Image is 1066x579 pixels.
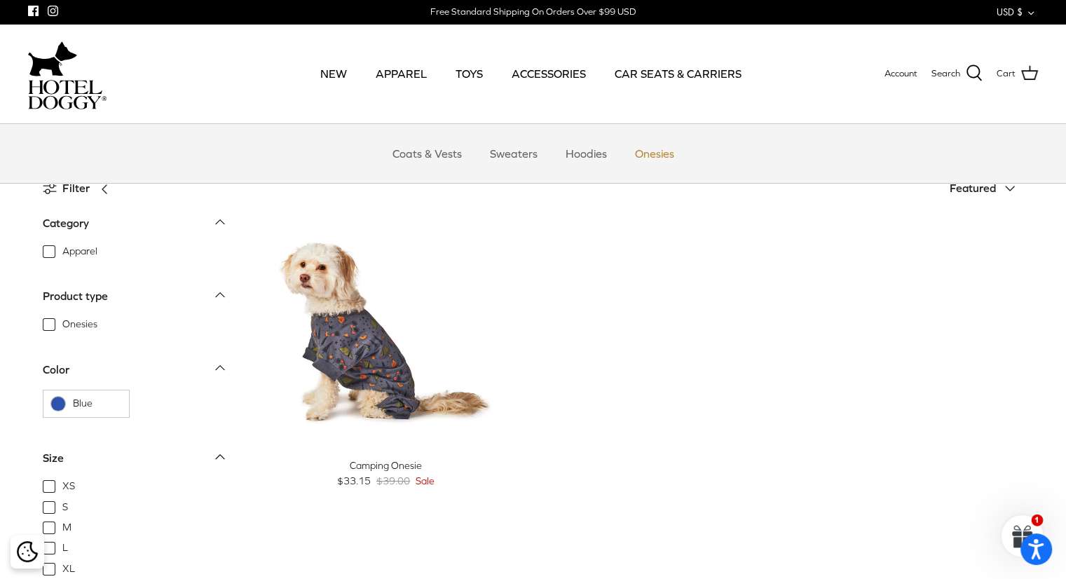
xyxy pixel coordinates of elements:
span: Filter [62,179,90,198]
div: Color [43,361,69,379]
div: Primary navigation [208,50,854,97]
a: TOYS [443,50,496,97]
a: Account [884,67,917,81]
span: XL [62,562,75,576]
span: $39.00 [376,473,410,489]
a: CAR SEATS & CARRIERS [602,50,754,97]
a: Hoodies [553,132,620,175]
a: Size [43,447,225,479]
span: M [62,521,71,535]
span: Blue [73,397,122,411]
img: hoteldoggycom [28,80,107,109]
span: Search [931,67,960,81]
a: Coats & Vests [380,132,474,175]
span: L [62,541,68,555]
img: dog-icon.svg [28,38,77,80]
a: NEW [308,50,360,97]
a: Camping Onesie $33.15 $39.00 Sale [267,458,505,489]
a: Sweaters [477,132,550,175]
span: Onesies [62,318,97,332]
div: Camping Onesie [267,458,505,473]
a: Product type [43,285,225,317]
a: ACCESSORIES [499,50,599,97]
a: Search [931,64,983,83]
img: Cookie policy [17,541,38,562]
div: Cookie policy [11,535,44,568]
span: Sale [416,473,435,489]
a: Facebook [28,6,39,16]
div: Size [43,449,64,468]
a: Onesies [622,132,687,175]
span: S [62,500,68,515]
span: Apparel [62,245,97,259]
a: Free Standard Shipping On Orders Over $99 USD [430,1,636,22]
div: Category [43,214,89,233]
a: Filter [43,172,118,205]
button: Featured [950,173,1024,204]
a: APPAREL [363,50,439,97]
a: Instagram [48,6,58,16]
span: XS [62,479,75,493]
div: Product type [43,287,108,306]
span: Account [884,68,917,79]
span: $33.15 [337,473,371,489]
a: Cart [997,64,1038,83]
button: Cookie policy [15,540,39,564]
div: Free Standard Shipping On Orders Over $99 USD [430,6,636,18]
a: hoteldoggycom [28,38,107,109]
span: Cart [997,67,1016,81]
span: 15% off [274,219,324,240]
span: Featured [950,182,996,194]
a: Color [43,358,225,390]
a: Category [43,212,225,244]
a: Camping Onesie [267,212,505,451]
